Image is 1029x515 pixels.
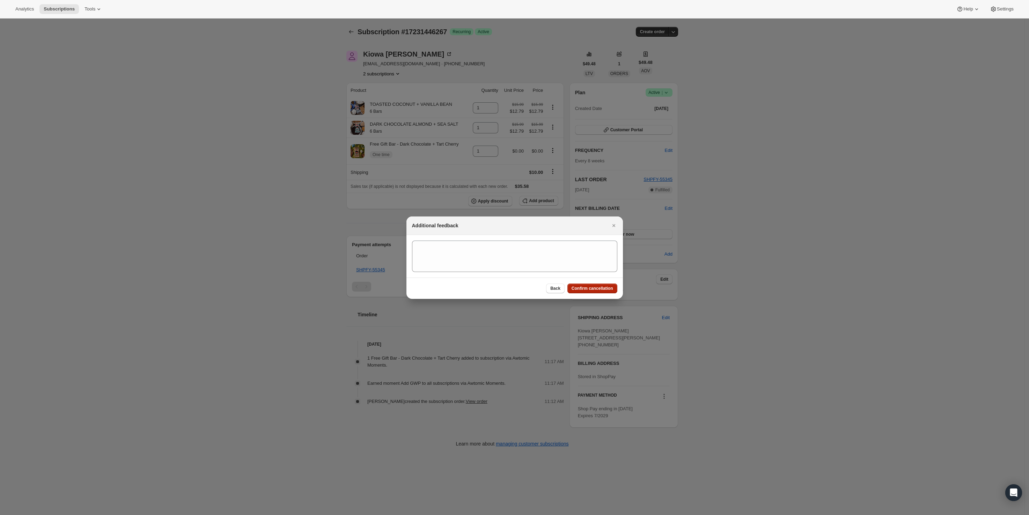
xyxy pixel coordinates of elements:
[84,6,95,12] span: Tools
[609,221,619,230] button: Close
[963,6,973,12] span: Help
[952,4,984,14] button: Help
[44,6,75,12] span: Subscriptions
[546,284,565,293] button: Back
[15,6,34,12] span: Analytics
[997,6,1014,12] span: Settings
[80,4,106,14] button: Tools
[550,286,560,291] span: Back
[39,4,79,14] button: Subscriptions
[567,284,617,293] button: Confirm cancellation
[986,4,1018,14] button: Settings
[11,4,38,14] button: Analytics
[1005,484,1022,501] div: Open Intercom Messenger
[412,222,458,229] h2: Additional feedback
[572,286,613,291] span: Confirm cancellation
